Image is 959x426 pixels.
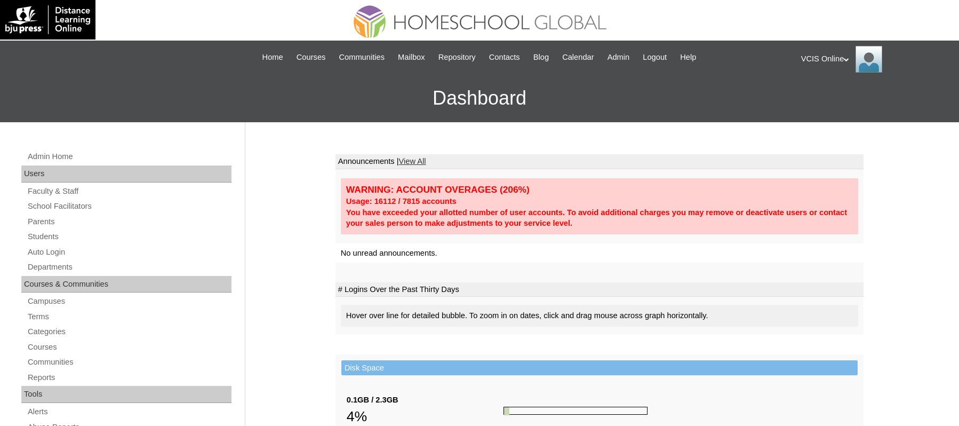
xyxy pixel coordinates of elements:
[433,51,481,64] a: Repository
[27,405,231,419] a: Alerts
[335,243,864,263] td: No unread announcements.
[27,200,231,213] a: School Facilitators
[438,51,476,64] span: Repository
[257,51,289,64] a: Home
[856,46,882,73] img: VCIS Online Admin
[27,261,231,274] a: Departments
[562,51,594,64] span: Calendar
[27,246,231,259] a: Auto Login
[399,157,426,165] a: View All
[27,185,231,198] a: Faculty & Staff
[333,51,390,64] a: Communities
[346,197,457,206] strong: Usage: 16112 / 7815 accounts
[346,184,853,196] div: WARNING: ACCOUNT OVERAGES (206%)
[5,5,90,34] img: logo-white.png
[398,51,425,64] span: Mailbox
[27,371,231,384] a: Reports
[21,165,231,183] div: Users
[341,360,858,376] td: Disk Space
[643,51,667,64] span: Logout
[27,325,231,338] a: Categories
[347,395,504,406] div: 0.1GB / 2.3GB
[484,51,525,64] a: Contacts
[533,51,549,64] span: Blog
[27,150,231,163] a: Admin Home
[27,310,231,324] a: Terms
[27,341,231,354] a: Courses
[27,295,231,308] a: Campuses
[341,305,858,327] div: Hover over line for detailed bubble. To zoom in on dates, click and drag mouse across graph horiz...
[557,51,599,64] a: Calendar
[335,154,864,169] td: Announcements |
[27,230,231,243] a: Students
[297,51,326,64] span: Courses
[675,51,701,64] a: Help
[801,46,948,73] div: VCIS Online
[21,386,231,403] div: Tools
[637,51,672,64] a: Logout
[5,74,954,122] h3: Dashboard
[393,51,430,64] a: Mailbox
[335,282,864,297] td: # Logins Over the Past Thirty Days
[291,51,331,64] a: Courses
[262,51,283,64] span: Home
[528,51,554,64] a: Blog
[339,51,385,64] span: Communities
[346,207,853,229] div: You have exceeded your allotted number of user accounts. To avoid additional charges you may remo...
[21,276,231,293] div: Courses & Communities
[608,51,630,64] span: Admin
[680,51,696,64] span: Help
[27,215,231,228] a: Parents
[602,51,635,64] a: Admin
[27,356,231,369] a: Communities
[489,51,520,64] span: Contacts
